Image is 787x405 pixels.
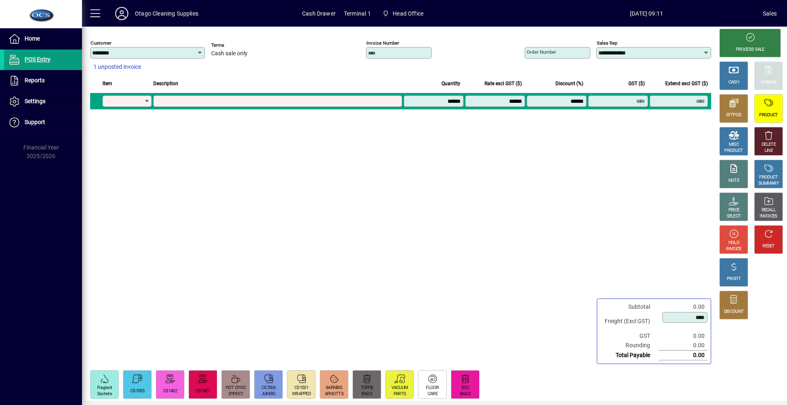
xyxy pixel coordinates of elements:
[726,112,742,118] div: EFTPOS
[759,112,778,118] div: PRODUCT
[344,7,371,20] span: Terminal 1
[597,40,617,46] mat-label: Sales rep
[736,47,764,53] div: PROCESS SALE
[225,385,246,391] div: HOT CHOC
[484,79,522,88] span: Rate excl GST ($)
[393,391,406,397] div: PARTS
[294,385,308,391] div: CS1001
[163,388,177,394] div: CS1402
[600,312,658,331] td: Freight (Excl GST)
[4,91,82,112] a: Settings
[600,302,658,312] td: Subtotal
[628,79,645,88] span: GST ($)
[379,6,427,21] span: Head Office
[130,388,144,394] div: CS1055
[729,142,739,148] div: MISC
[460,391,471,397] div: BAGS
[758,181,779,187] div: SUMMARY
[302,7,336,20] span: Cash Drawer
[393,7,423,20] span: Head Office
[727,213,741,219] div: SELECT
[441,79,460,88] span: Quantity
[25,98,45,104] span: Settings
[658,341,707,351] td: 0.00
[658,331,707,341] td: 0.00
[726,246,741,252] div: INVOICE
[211,50,248,57] span: Cash sale only
[97,391,112,397] div: Sachets
[361,385,373,391] div: TUFFIE
[763,7,777,20] div: Sales
[25,56,50,63] span: POS Entry
[428,391,437,397] div: CARE
[135,7,198,20] div: Otago Cleaning Supplies
[325,391,343,397] div: ARNOTTS
[762,142,776,148] div: DELETE
[109,6,135,21] button: Profile
[262,385,275,391] div: CS7006
[728,79,739,86] div: CASH
[196,388,210,394] div: CS1421
[665,79,708,88] span: Extend excl GST ($)
[527,49,556,55] mat-label: Order number
[600,351,658,360] td: Total Payable
[724,148,743,154] div: PRODUCT
[362,391,372,397] div: BAGS
[724,309,744,315] div: DISCOUNT
[391,385,408,391] div: VACUUM
[211,43,260,48] span: Terms
[90,60,144,75] button: 1 unposted invoice
[97,385,112,391] div: Fragrant
[759,174,778,181] div: PRODUCT
[555,79,583,88] span: Discount (%)
[4,70,82,91] a: Reports
[326,385,342,391] div: 8ARNBIS
[426,385,439,391] div: FLOOR
[727,276,741,282] div: PROFIT
[762,243,775,249] div: RESET
[728,207,739,213] div: PRICE
[4,112,82,133] a: Support
[761,79,777,86] div: CHARGE
[262,391,276,397] div: JUMBO
[600,341,658,351] td: Rounding
[91,40,111,46] mat-label: Customer
[228,391,243,397] div: 2HPDC1
[764,148,773,154] div: LINE
[153,79,178,88] span: Description
[93,63,141,71] span: 1 unposted invoice
[762,207,776,213] div: RECALL
[530,7,763,20] span: [DATE] 09:11
[728,240,739,246] div: HOLD
[728,178,739,184] div: NOTE
[760,213,777,219] div: INVOICES
[25,35,40,42] span: Home
[25,119,45,125] span: Support
[25,77,45,84] span: Reports
[658,351,707,360] td: 0.00
[600,331,658,341] td: GST
[462,385,469,391] div: ECO
[102,79,112,88] span: Item
[292,391,311,397] div: WRAPPED
[658,302,707,312] td: 0.00
[4,29,82,49] a: Home
[366,40,399,46] mat-label: Invoice number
